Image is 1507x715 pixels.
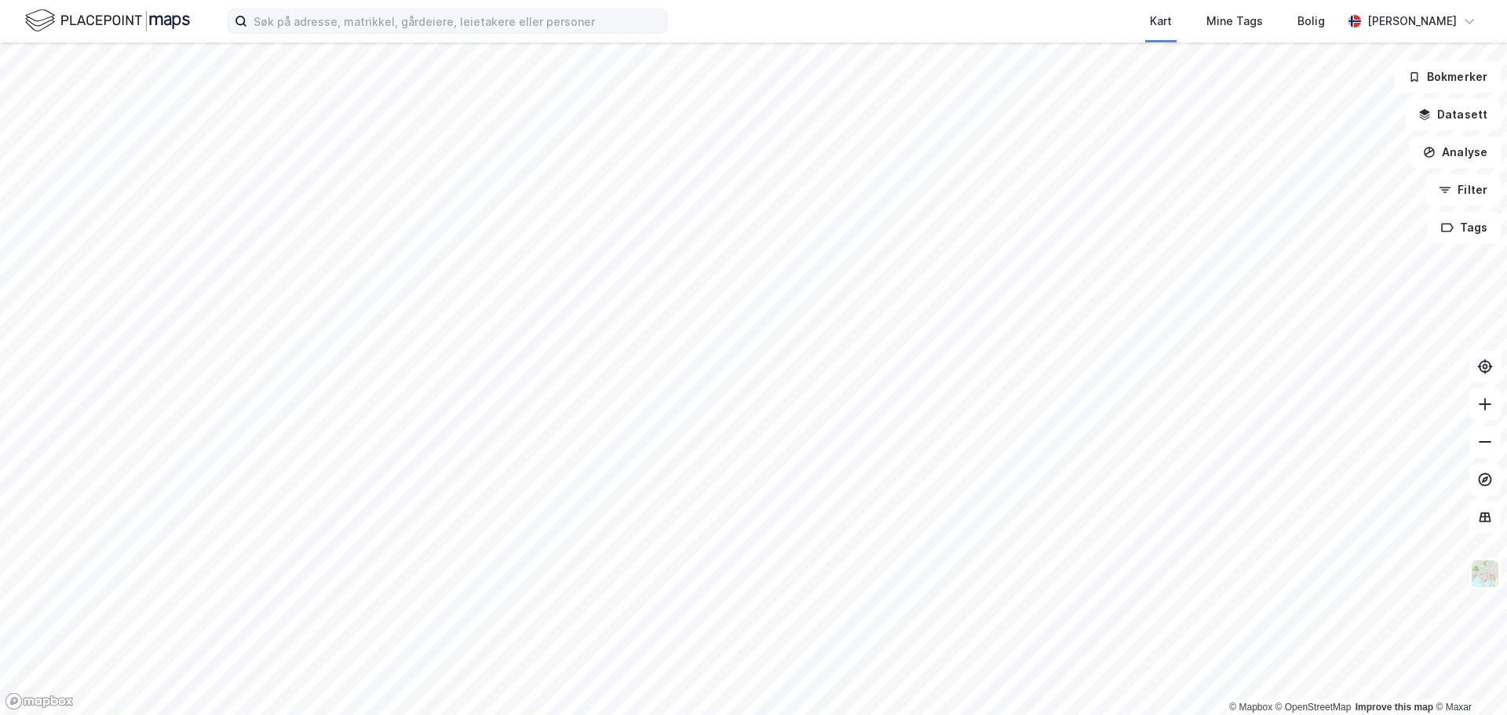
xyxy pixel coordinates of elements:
div: Kart [1150,12,1172,31]
img: logo.f888ab2527a4732fd821a326f86c7f29.svg [25,7,190,35]
div: Kontrollprogram for chat [1429,640,1507,715]
iframe: Chat Widget [1429,640,1507,715]
div: Bolig [1297,12,1325,31]
div: [PERSON_NAME] [1367,12,1457,31]
input: Søk på adresse, matrikkel, gårdeiere, leietakere eller personer [247,9,666,33]
div: Mine Tags [1206,12,1263,31]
